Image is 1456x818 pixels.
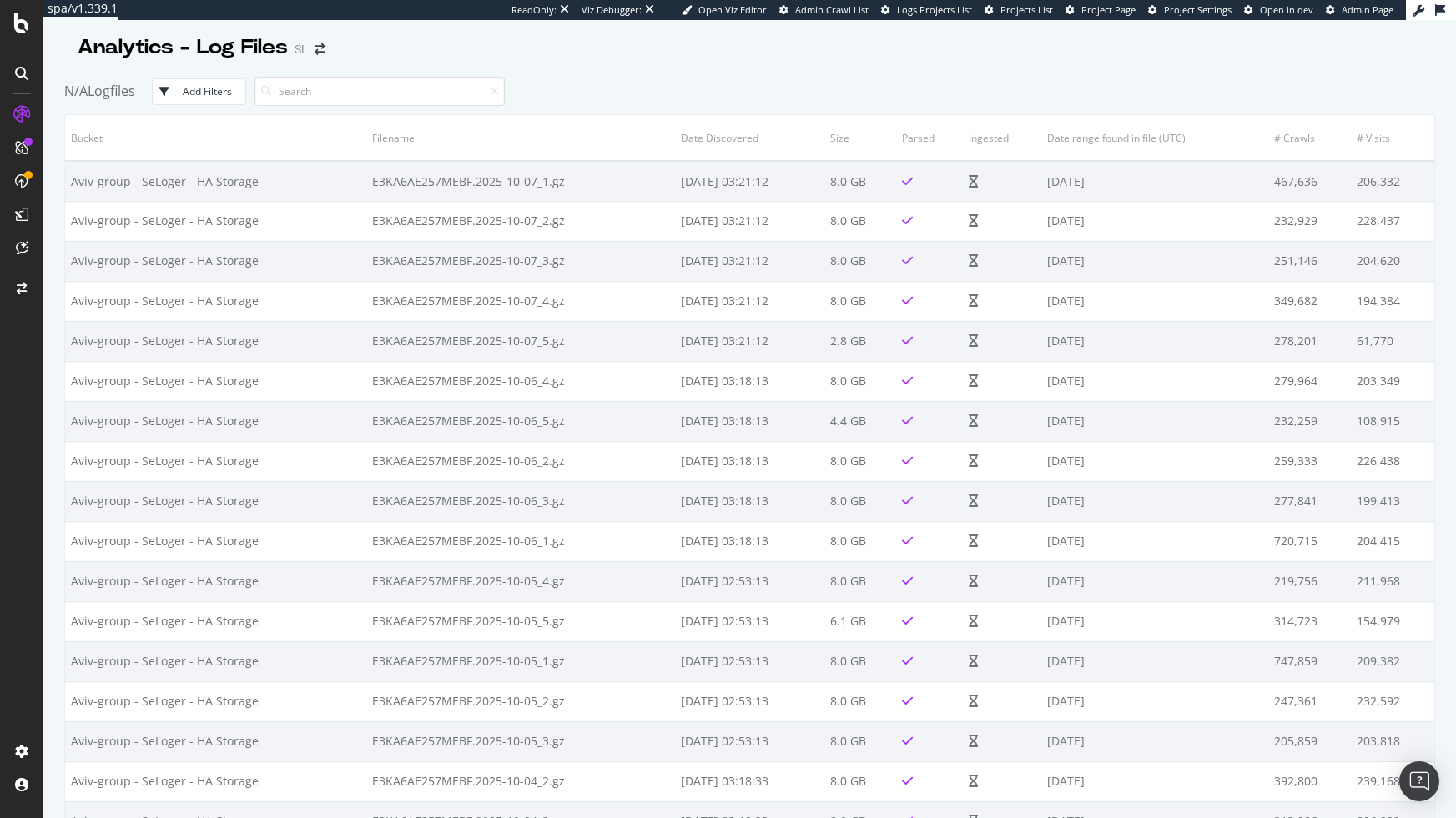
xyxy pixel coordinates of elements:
th: Filename [366,115,675,161]
td: Aviv-group - SeLoger - HA Storage [65,721,366,761]
td: 209,382 [1351,641,1434,681]
td: Aviv-group - SeLoger - HA Storage [65,201,366,241]
td: [DATE] 03:18:13 [675,481,825,521]
td: [DATE] [1041,721,1268,761]
td: [DATE] [1041,561,1268,601]
td: Aviv-group - SeLoger - HA Storage [65,441,366,481]
td: 747,859 [1268,641,1352,681]
td: 8.0 GB [824,241,896,281]
td: E3KA6AE257MEBF.2025-10-05_1.gz [366,641,675,681]
td: 6.1 GB [824,601,896,641]
td: 278,201 [1268,321,1352,361]
td: 228,437 [1351,201,1434,241]
td: Aviv-group - SeLoger - HA Storage [65,321,366,361]
td: E3KA6AE257MEBF.2025-10-07_4.gz [366,281,675,321]
td: [DATE] [1041,201,1268,241]
span: Open Viz Editor [698,3,767,16]
td: 232,929 [1268,201,1352,241]
span: Projects List [1000,3,1053,16]
span: Project Settings [1164,3,1232,16]
a: Project Page [1066,3,1136,17]
div: Add Filters [183,84,232,98]
td: 239,168 [1351,761,1434,801]
td: 8.0 GB [824,441,896,481]
div: Open Intercom Messenger [1399,761,1439,801]
td: 232,592 [1351,681,1434,721]
div: arrow-right-arrow-left [315,43,325,55]
td: Aviv-group - SeLoger - HA Storage [65,641,366,681]
td: [DATE] [1041,761,1268,801]
td: [DATE] 02:53:13 [675,641,825,681]
td: Aviv-group - SeLoger - HA Storage [65,161,366,201]
td: E3KA6AE257MEBF.2025-10-05_4.gz [366,561,675,601]
td: 8.0 GB [824,481,896,521]
span: Project Page [1081,3,1136,16]
td: 226,438 [1351,441,1434,481]
td: 314,723 [1268,601,1352,641]
span: N/A [64,82,88,100]
td: 108,915 [1351,401,1434,441]
td: E3KA6AE257MEBF.2025-10-07_2.gz [366,201,675,241]
td: [DATE] [1041,241,1268,281]
td: Aviv-group - SeLoger - HA Storage [65,281,366,321]
td: 8.0 GB [824,681,896,721]
td: Aviv-group - SeLoger - HA Storage [65,361,366,401]
td: E3KA6AE257MEBF.2025-10-05_5.gz [366,601,675,641]
a: Logs Projects List [881,3,972,17]
td: E3KA6AE257MEBF.2025-10-05_2.gz [366,681,675,721]
td: Aviv-group - SeLoger - HA Storage [65,481,366,521]
td: 4.4 GB [824,401,896,441]
td: [DATE] 02:53:13 [675,681,825,721]
input: Search [254,77,505,106]
td: Aviv-group - SeLoger - HA Storage [65,681,366,721]
td: Aviv-group - SeLoger - HA Storage [65,601,366,641]
span: Logfiles [88,82,135,100]
td: [DATE] 03:21:12 [675,161,825,201]
td: [DATE] [1041,281,1268,321]
th: Parsed [896,115,963,161]
td: 203,349 [1351,361,1434,401]
span: Admin Crawl List [795,3,869,16]
td: Aviv-group - SeLoger - HA Storage [65,561,366,601]
td: [DATE] [1041,401,1268,441]
a: Admin Crawl List [779,3,869,17]
th: Size [824,115,896,161]
div: Viz Debugger: [582,3,642,17]
td: 8.0 GB [824,561,896,601]
td: 259,333 [1268,441,1352,481]
td: [DATE] [1041,601,1268,641]
td: 8.0 GB [824,201,896,241]
td: 8.0 GB [824,641,896,681]
td: 205,859 [1268,721,1352,761]
th: # Visits [1351,115,1434,161]
td: [DATE] [1041,321,1268,361]
td: 211,968 [1351,561,1434,601]
td: E3KA6AE257MEBF.2025-10-06_2.gz [366,441,675,481]
td: 204,415 [1351,521,1434,561]
td: 8.0 GB [824,161,896,201]
td: [DATE] [1041,641,1268,681]
td: 349,682 [1268,281,1352,321]
td: E3KA6AE257MEBF.2025-10-07_3.gz [366,241,675,281]
td: [DATE] [1041,681,1268,721]
td: [DATE] 03:18:33 [675,761,825,801]
td: Aviv-group - SeLoger - HA Storage [65,521,366,561]
td: E3KA6AE257MEBF.2025-10-05_3.gz [366,721,675,761]
td: E3KA6AE257MEBF.2025-10-06_1.gz [366,521,675,561]
td: 206,332 [1351,161,1434,201]
td: E3KA6AE257MEBF.2025-10-06_5.gz [366,401,675,441]
td: 279,964 [1268,361,1352,401]
td: [DATE] 03:18:13 [675,521,825,561]
td: Aviv-group - SeLoger - HA Storage [65,241,366,281]
td: Aviv-group - SeLoger - HA Storage [65,401,366,441]
td: E3KA6AE257MEBF.2025-10-07_1.gz [366,161,675,201]
th: Bucket [65,115,366,161]
td: 247,361 [1268,681,1352,721]
td: 2.8 GB [824,321,896,361]
td: 8.0 GB [824,721,896,761]
td: [DATE] [1041,361,1268,401]
span: Open in dev [1260,3,1313,16]
td: 232,259 [1268,401,1352,441]
a: Projects List [985,3,1053,17]
a: Open in dev [1244,3,1313,17]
